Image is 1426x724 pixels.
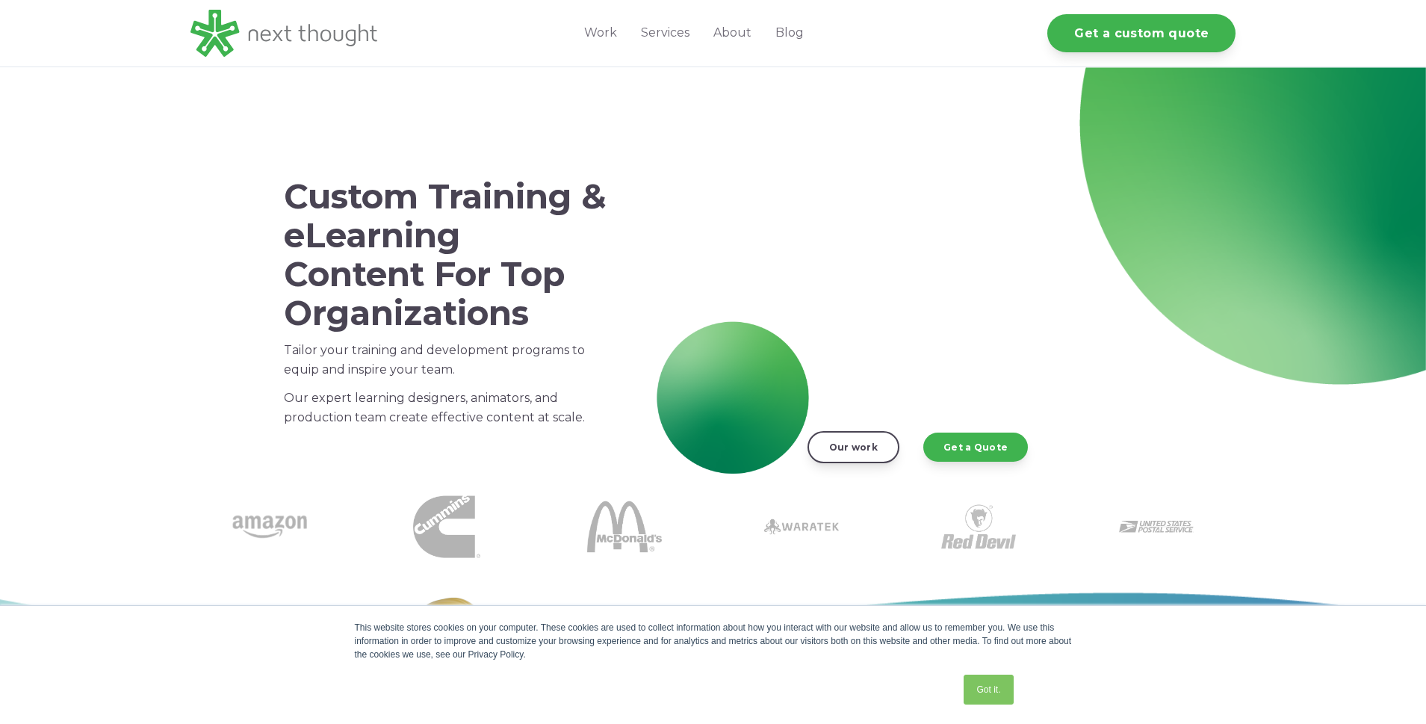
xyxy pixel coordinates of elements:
img: Red Devil [941,489,1016,564]
div: This website stores cookies on your computer. These cookies are used to collect information about... [355,621,1072,661]
img: McDonalds 1 [587,489,662,564]
img: Waratek logo [764,489,839,564]
p: Tailor your training and development programs to equip and inspire your team. [284,341,607,380]
img: USPS [1119,489,1194,564]
iframe: NextThought Reel [689,164,1137,417]
p: Our expert learning designers, animators, and production team create effective content at scale. [284,389,607,427]
a: Got it. [964,675,1013,705]
h1: Custom Training & eLearning Content For Top Organizations [284,177,607,332]
a: Our work [807,431,899,462]
a: Get a custom quote [1047,14,1236,52]
a: Get a Quote [923,433,1028,461]
img: amazon-1 [232,489,307,564]
img: LG - NextThought Logo [190,10,377,57]
img: Cummins [413,493,480,560]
